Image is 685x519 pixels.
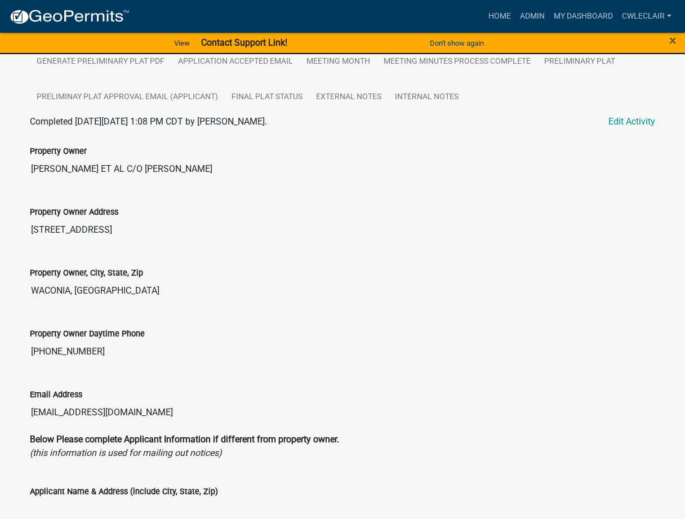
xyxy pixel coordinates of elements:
[377,44,537,80] a: Meeting Minutes Process Complete
[484,6,515,27] a: Home
[30,434,339,445] strong: Below Please complete Applicant Information if different from property owner.
[170,34,194,52] a: View
[30,209,118,216] label: Property Owner Address
[30,447,222,458] i: (this information is used for mailing out notices)
[669,34,677,47] button: Close
[388,79,465,116] a: Internal Notes
[425,34,488,52] button: Don't show again
[537,44,622,80] a: Preliminary Plat
[549,6,617,27] a: My Dashboard
[201,37,287,48] strong: Contact Support Link!
[30,148,87,156] label: Property Owner
[30,44,171,80] a: Generate Preliminary Plat PDF
[617,6,676,27] a: cwleclair
[171,44,300,80] a: Application Accepted Email
[30,488,218,496] label: Applicant Name & Address (include City, State, Zip)
[300,44,377,80] a: Meeting Month
[30,79,225,116] a: Preliminay Plat Approval Email (Applicant)
[608,115,655,128] a: Edit Activity
[30,269,143,277] label: Property Owner, City, State, Zip
[669,33,677,48] span: ×
[515,6,549,27] a: Admin
[309,79,388,116] a: External Notes
[225,79,309,116] a: Final Plat Status
[30,330,145,338] label: Property Owner Daytime Phone
[30,116,267,127] span: Completed [DATE][DATE] 1:08 PM CDT by [PERSON_NAME].
[30,391,82,399] label: Email Address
